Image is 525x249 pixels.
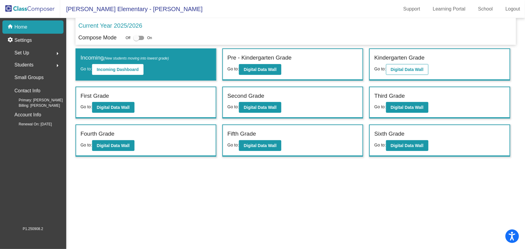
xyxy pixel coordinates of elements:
span: Go to: [227,104,239,109]
span: Go to: [374,66,386,71]
a: Learning Portal [428,4,471,14]
button: Digital Data Wall [239,102,281,113]
span: Go to: [374,143,386,147]
label: Fifth Grade [227,130,256,138]
span: Renewal On: [DATE] [9,121,52,127]
span: Go to: [227,66,239,71]
span: Off [126,35,131,41]
p: Home [14,23,27,31]
label: Third Grade [374,92,405,100]
label: Fourth Grade [81,130,115,138]
mat-icon: arrow_right [54,50,61,57]
b: Digital Data Wall [244,143,276,148]
span: Go to: [81,143,92,147]
label: Second Grade [227,92,264,100]
button: Digital Data Wall [386,102,428,113]
b: Digital Data Wall [391,105,424,110]
span: Billing: [PERSON_NAME] [9,103,60,108]
p: Contact Info [14,87,40,95]
span: Students [14,61,33,69]
span: Go to: [81,66,92,71]
span: (New students moving into lowest grade) [104,56,169,60]
label: Incoming [81,54,169,62]
label: Pre - Kindergarten Grade [227,54,292,62]
button: Digital Data Wall [386,140,428,151]
label: First Grade [81,92,109,100]
b: Digital Data Wall [244,105,276,110]
span: Set Up [14,49,29,57]
button: Digital Data Wall [92,140,134,151]
button: Incoming Dashboard [92,64,144,75]
span: Go to: [374,104,386,109]
b: Incoming Dashboard [97,67,139,72]
p: Compose Mode [79,34,117,42]
p: Account Info [14,111,41,119]
b: Digital Data Wall [244,67,276,72]
a: Support [399,4,425,14]
label: Kindergarten Grade [374,54,425,62]
mat-icon: home [7,23,14,31]
button: Digital Data Wall [92,102,134,113]
mat-icon: arrow_right [54,62,61,69]
b: Digital Data Wall [97,143,130,148]
a: Logout [501,4,525,14]
span: Go to: [81,104,92,109]
mat-icon: settings [7,37,14,44]
button: Digital Data Wall [239,64,281,75]
span: Go to: [227,143,239,147]
button: Digital Data Wall [386,64,428,75]
b: Digital Data Wall [97,105,130,110]
b: Digital Data Wall [391,67,424,72]
button: Digital Data Wall [239,140,281,151]
p: Settings [14,37,32,44]
a: School [473,4,498,14]
b: Digital Data Wall [391,143,424,148]
p: Small Groups [14,73,44,82]
span: Primary: [PERSON_NAME] [9,97,63,103]
label: Sixth Grade [374,130,404,138]
p: Current Year 2025/2026 [79,21,142,30]
span: On [147,35,152,41]
span: [PERSON_NAME] Elementary - [PERSON_NAME] [60,4,202,14]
